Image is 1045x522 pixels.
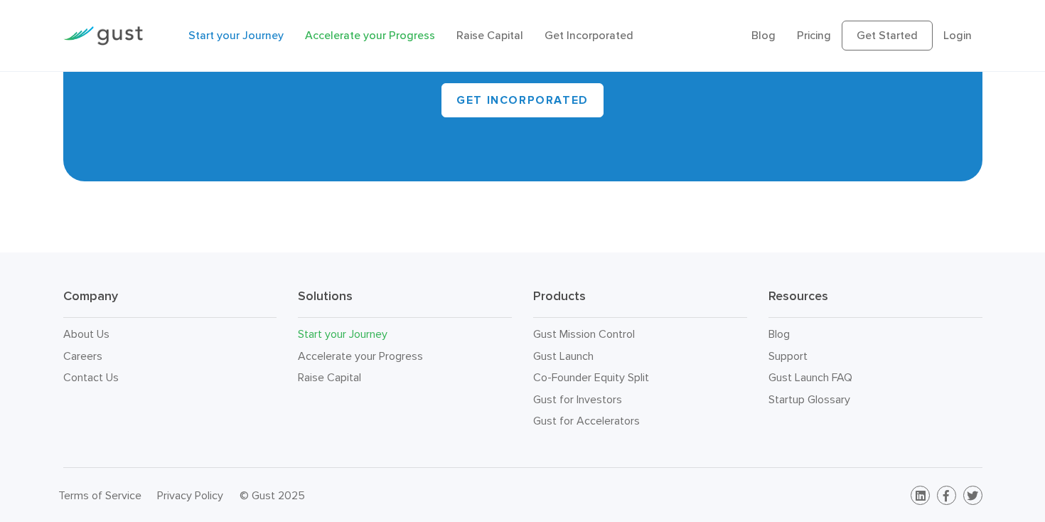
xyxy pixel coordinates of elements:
[188,28,284,42] a: Start your Journey
[63,288,277,318] h3: Company
[533,349,594,363] a: Gust Launch
[797,28,831,42] a: Pricing
[533,327,635,341] a: Gust Mission Control
[456,28,523,42] a: Raise Capital
[157,489,223,502] a: Privacy Policy
[63,26,143,46] img: Gust Logo
[768,371,852,384] a: Gust Launch FAQ
[298,327,387,341] a: Start your Journey
[240,486,513,506] div: © Gust 2025
[533,414,640,427] a: Gust for Accelerators
[842,21,933,50] a: Get Started
[768,327,790,341] a: Blog
[63,371,119,384] a: Contact Us
[441,83,604,117] a: GET INCORPORATED
[63,349,102,363] a: Careers
[545,28,633,42] a: Get Incorporated
[63,327,109,341] a: About Us
[533,393,622,406] a: Gust for Investors
[58,489,141,502] a: Terms of Service
[298,371,361,384] a: Raise Capital
[533,288,747,318] h3: Products
[768,288,982,318] h3: Resources
[768,393,850,406] a: Startup Glossary
[943,28,972,42] a: Login
[751,28,776,42] a: Blog
[305,28,435,42] a: Accelerate your Progress
[298,288,512,318] h3: Solutions
[533,371,649,384] a: Co-Founder Equity Split
[768,349,808,363] a: Support
[298,349,423,363] a: Accelerate your Progress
